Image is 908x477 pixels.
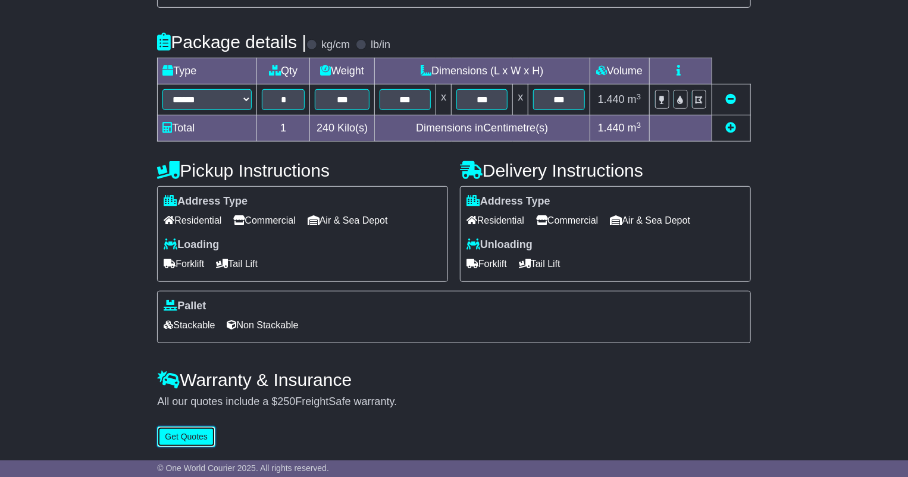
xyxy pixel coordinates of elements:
[466,195,550,208] label: Address Type
[536,211,598,230] span: Commercial
[216,255,258,273] span: Tail Lift
[157,426,215,447] button: Get Quotes
[157,370,750,390] h4: Warranty & Insurance
[257,58,310,84] td: Qty
[628,93,641,105] span: m
[466,238,533,252] label: Unloading
[158,58,257,84] td: Type
[628,122,641,134] span: m
[164,255,204,273] span: Forklift
[466,211,524,230] span: Residential
[164,211,221,230] span: Residential
[164,238,219,252] label: Loading
[257,115,310,142] td: 1
[519,255,561,273] span: Tail Lift
[375,115,590,142] td: Dimensions in Centimetre(s)
[726,122,737,134] a: Add new item
[466,255,507,273] span: Forklift
[233,211,295,230] span: Commercial
[726,93,737,105] a: Remove this item
[157,463,329,473] span: © One World Courier 2025. All rights reserved.
[227,316,299,334] span: Non Stackable
[310,115,375,142] td: Kilo(s)
[371,39,390,52] label: lb/in
[610,211,690,230] span: Air & Sea Depot
[436,84,452,115] td: x
[317,122,334,134] span: 240
[308,211,388,230] span: Air & Sea Depot
[157,161,448,180] h4: Pickup Instructions
[164,195,248,208] label: Address Type
[157,396,750,409] div: All our quotes include a $ FreightSafe warranty.
[590,58,649,84] td: Volume
[157,32,306,52] h4: Package details |
[375,58,590,84] td: Dimensions (L x W x H)
[164,316,215,334] span: Stackable
[277,396,295,407] span: 250
[158,115,257,142] td: Total
[310,58,375,84] td: Weight
[637,92,641,101] sup: 3
[637,121,641,130] sup: 3
[598,93,625,105] span: 1.440
[513,84,528,115] td: x
[164,300,206,313] label: Pallet
[460,161,751,180] h4: Delivery Instructions
[598,122,625,134] span: 1.440
[321,39,350,52] label: kg/cm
